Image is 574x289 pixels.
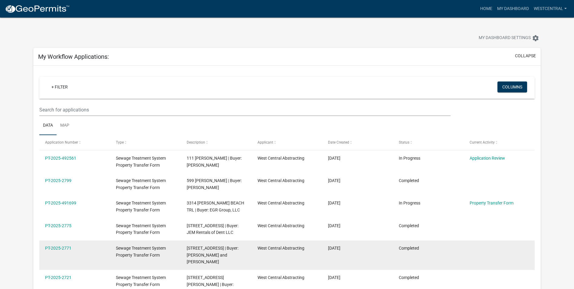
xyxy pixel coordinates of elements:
[187,223,238,235] span: 312 MAIN ST W | Buyer: JEM Rentals of Dent LLC
[328,246,340,251] span: 10/10/2025
[393,135,464,150] datatable-header-cell: Status
[257,156,304,161] span: West Central Abstracting
[399,223,419,228] span: Completed
[328,275,340,280] span: 10/07/2025
[328,201,340,205] span: 10/13/2025
[45,178,71,183] a: PT-2025-2799
[181,135,252,150] datatable-header-cell: Description
[45,275,71,280] a: PT-2025-2721
[532,35,539,42] i: settings
[328,140,349,144] span: Date Created
[39,104,451,116] input: Search for applications
[187,156,242,168] span: 111 LAURA LN | Buyer: Bridget S. Grenier
[257,223,304,228] span: West Central Abstracting
[470,201,513,205] a: Property Transfer Form
[399,246,419,251] span: Completed
[45,156,76,161] a: PT-2025-492561
[495,3,531,15] a: My Dashboard
[38,53,109,60] h5: My Workflow Applications:
[479,35,531,42] span: My Dashboard Settings
[45,223,71,228] a: PT-2025-2775
[116,178,166,190] span: Sewage Treatment System Property Transfer Form
[531,3,569,15] a: westcentral
[322,135,393,150] datatable-header-cell: Date Created
[110,135,181,150] datatable-header-cell: Type
[187,201,244,212] span: 3314 ROLLINS BEACH TRL | Buyer: EGR Group, LLC
[478,3,495,15] a: Home
[399,156,420,161] span: In Progress
[187,246,238,264] span: 312 MAIN ST W | Buyer: Michelle and Jason Braaten
[497,81,527,92] button: Columns
[515,53,536,59] button: collapse
[399,201,420,205] span: In Progress
[257,275,304,280] span: West Central Abstracting
[116,246,166,257] span: Sewage Treatment System Property Transfer Form
[257,201,304,205] span: West Central Abstracting
[39,116,57,135] a: Data
[470,156,505,161] a: Application Review
[399,140,409,144] span: Status
[116,140,124,144] span: Type
[187,140,205,144] span: Description
[45,201,76,205] a: PT-2025-491699
[251,135,322,150] datatable-header-cell: Applicant
[328,223,340,228] span: 10/10/2025
[328,156,340,161] span: 10/14/2025
[257,178,304,183] span: West Central Abstracting
[45,140,78,144] span: Application Number
[47,81,73,92] a: + Filter
[474,32,544,44] button: My Dashboard Settingssettings
[39,135,110,150] datatable-header-cell: Application Number
[116,223,166,235] span: Sewage Treatment System Property Transfer Form
[470,140,495,144] span: Current Activity
[464,135,535,150] datatable-header-cell: Current Activity
[57,116,73,135] a: Map
[257,246,304,251] span: West Central Abstracting
[399,178,419,183] span: Completed
[257,140,273,144] span: Applicant
[45,246,71,251] a: PT-2025-2771
[116,201,166,212] span: Sewage Treatment System Property Transfer Form
[328,178,340,183] span: 10/14/2025
[116,156,166,168] span: Sewage Treatment System Property Transfer Form
[187,178,242,190] span: 599 CARLSON PL | Buyer: Rebecca Leehy
[116,275,166,287] span: Sewage Treatment System Property Transfer Form
[399,275,419,280] span: Completed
